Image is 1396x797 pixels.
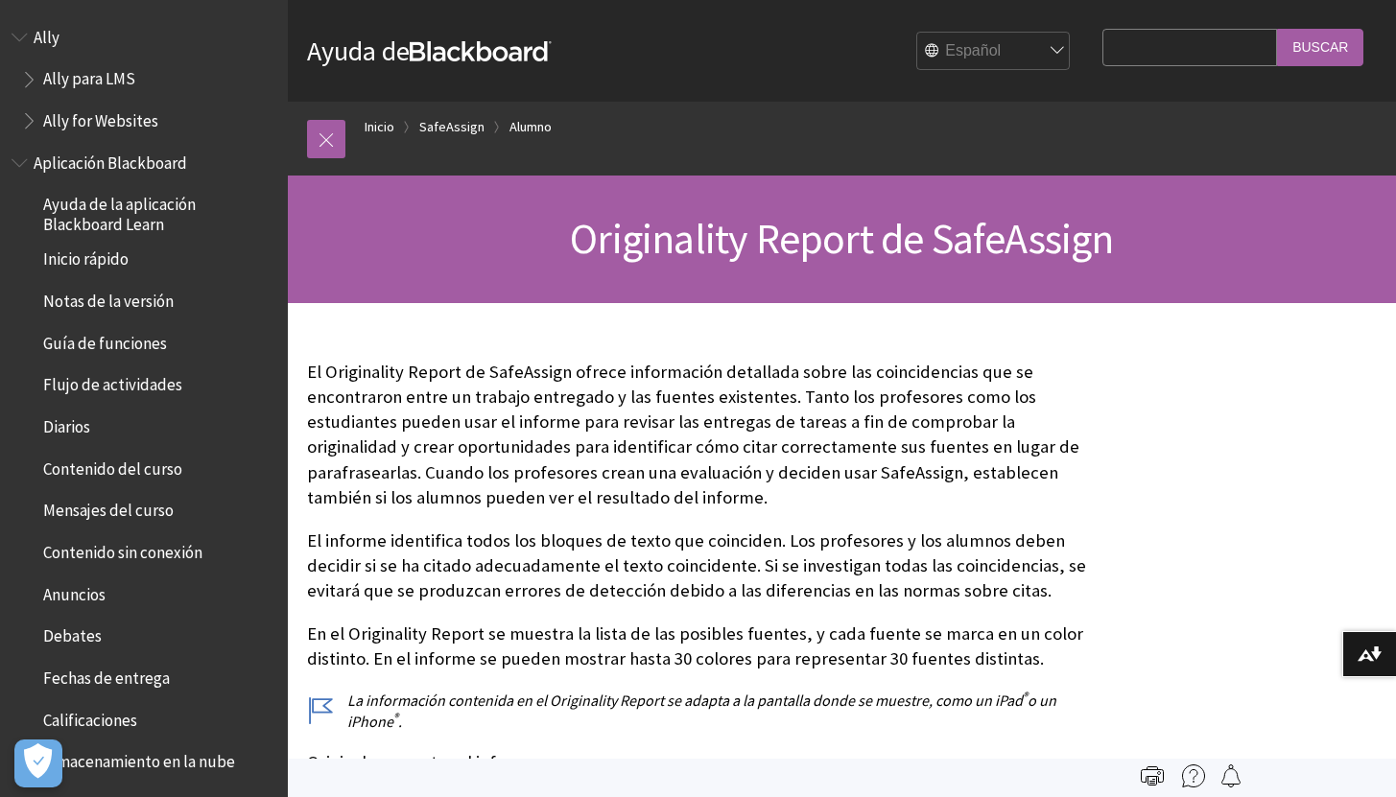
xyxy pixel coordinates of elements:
span: Contenido sin conexión [43,536,202,562]
span: Flujo de actividades [43,369,182,395]
a: SafeAssign [419,115,485,139]
sup: ® [393,710,398,724]
img: Follow this page [1219,764,1242,787]
a: Alumno [509,115,552,139]
span: Mensajes del curso [43,495,174,521]
span: Contenido del curso [43,453,182,479]
p: En el Originality Report se muestra la lista de las posibles fuentes, y cada fuente se marca en u... [307,621,1093,671]
span: Inicio rápido [43,244,129,270]
a: Ayuda deBlackboard [307,34,552,68]
strong: Blackboard [410,41,552,61]
span: Debates [43,621,102,646]
span: Almacenamiento en la nube [43,746,235,772]
span: Ally [34,21,59,47]
span: Anuncios [43,578,106,604]
span: Originality Report de SafeAssign [570,212,1113,265]
img: Print [1141,764,1164,787]
img: More help [1182,764,1205,787]
span: Ally para LMS [43,63,135,89]
input: Buscar [1277,29,1363,66]
nav: Book outline for Anthology Ally Help [12,21,276,137]
span: Ally for Websites [43,105,158,130]
p: El Originality Report de SafeAssign ofrece información detallada sobre las coincidencias que se e... [307,360,1093,510]
span: Diarios [43,410,90,436]
span: Ayuda de la aplicación Blackboard Learn [43,189,274,234]
p: El informe identifica todos los bloques de texto que coinciden. Los profesores y los alumnos debe... [307,528,1093,604]
p: La información contenida en el Originality Report se adapta a la pantalla donde se muestre, como ... [307,690,1093,733]
span: Calificaciones [43,704,137,730]
span: Fechas de entrega [43,662,170,688]
span: Guía de funciones [43,327,167,353]
span: Aplicación Blackboard [34,147,187,173]
select: Site Language Selector [917,33,1071,71]
sup: ® [1023,689,1028,703]
span: Notas de la versión [43,285,174,311]
p: Original: encuentre el informe [307,750,1093,775]
a: Inicio [365,115,394,139]
button: Abrir preferencias [14,739,62,787]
